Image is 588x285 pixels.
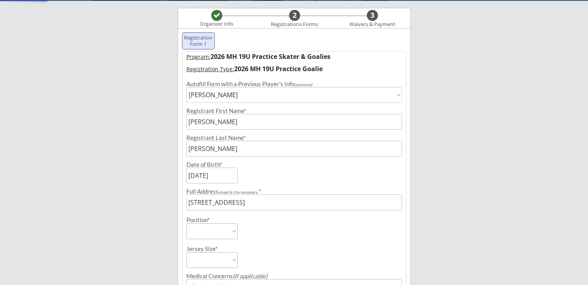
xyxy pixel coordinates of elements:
div: Organizer Info [195,21,239,27]
div: Registrant Last Name [186,135,402,141]
div: Waivers & Payment [345,21,400,28]
div: Position [186,217,227,223]
div: Full Address [186,189,402,194]
em: street & city necessary [218,190,257,194]
em: (optional) [295,82,312,87]
input: Street, City, Province/State [186,194,402,210]
em: (if applicable) [233,272,267,279]
u: Registration Type: [186,65,234,73]
div: Registrations Forms [267,21,322,28]
strong: 2026 MH 19U Practice Skater & Goalies [210,52,331,61]
div: Jersey Size [186,246,227,252]
div: Registration Form 1 [184,35,213,47]
div: 3 [367,11,378,20]
div: Registrant First Name [186,108,402,114]
div: Medical Concerns [186,273,402,279]
strong: 2026 MH 19U Practice Goalie [234,64,323,73]
div: 2 [289,11,300,20]
u: Program: [186,53,210,60]
div: Autofill Form with a Previous Player's Info [186,81,402,87]
div: Date of Birth [186,162,227,168]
